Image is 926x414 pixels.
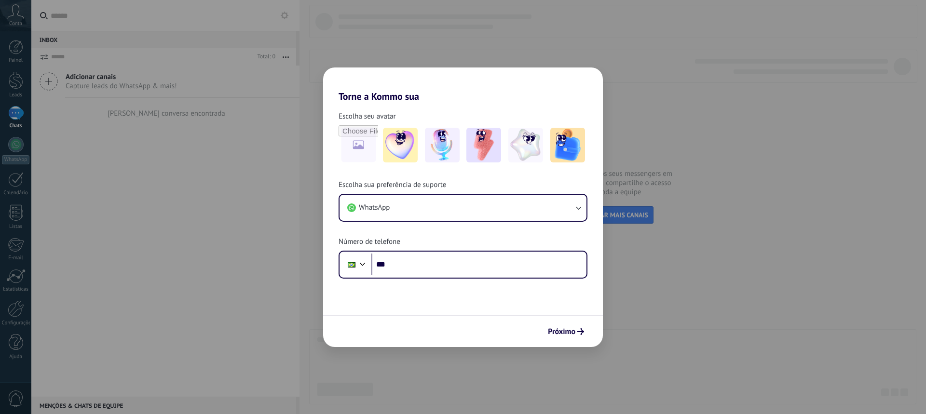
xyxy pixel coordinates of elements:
img: -4.jpeg [508,128,543,162]
span: WhatsApp [359,203,390,213]
img: -1.jpeg [383,128,418,162]
span: Número de telefone [339,237,400,247]
img: -2.jpeg [425,128,460,162]
img: -5.jpeg [550,128,585,162]
span: Escolha seu avatar [339,112,396,121]
img: -3.jpeg [466,128,501,162]
h2: Torne a Kommo sua [323,67,603,102]
span: Próximo [548,328,575,335]
span: Escolha sua preferência de suporte [339,180,446,190]
button: Próximo [544,323,588,340]
button: WhatsApp [340,195,586,221]
div: Brazil: + 55 [342,254,361,275]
